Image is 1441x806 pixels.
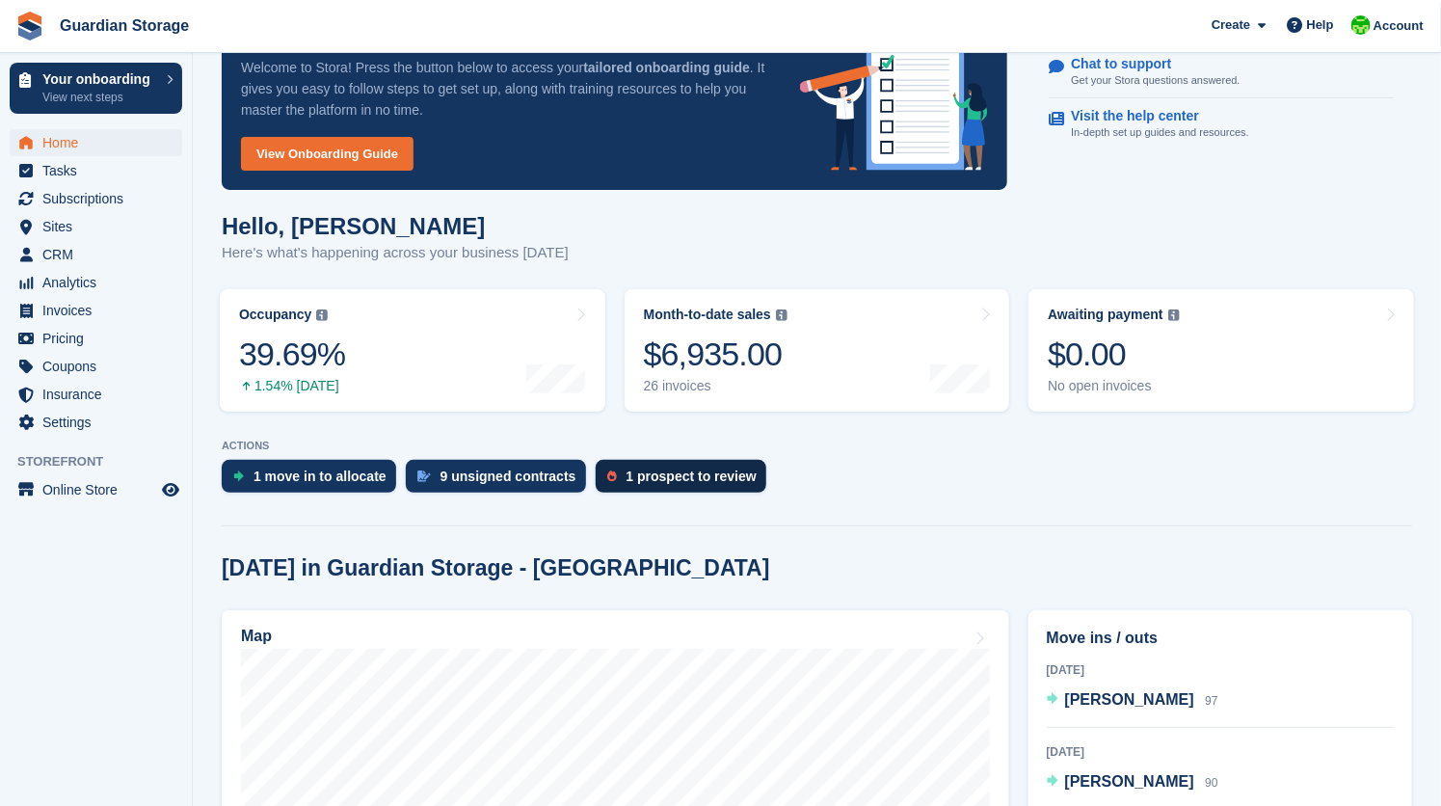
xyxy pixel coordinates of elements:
[1065,773,1194,790] span: [PERSON_NAME]
[644,307,771,323] div: Month-to-date sales
[241,57,769,121] p: Welcome to Stora! Press the button below to access your . It gives you easy to follow steps to ge...
[42,72,157,86] p: Your onboarding
[42,213,158,240] span: Sites
[42,325,158,352] span: Pricing
[1065,691,1194,708] span: [PERSON_NAME]
[625,289,1010,412] a: Month-to-date sales $6,935.00 26 invoices
[1047,688,1218,713] a: [PERSON_NAME] 97
[42,269,158,296] span: Analytics
[241,628,272,645] h2: Map
[1048,335,1180,374] div: $0.00
[1205,694,1217,708] span: 97
[42,381,158,408] span: Insurance
[1049,98,1394,150] a: Visit the help center In-depth set up guides and resources.
[222,242,569,264] p: Here's what's happening across your business [DATE]
[10,476,182,503] a: menu
[10,409,182,436] a: menu
[10,241,182,268] a: menu
[220,289,605,412] a: Occupancy 39.69% 1.54% [DATE]
[239,378,345,394] div: 1.54% [DATE]
[1048,307,1163,323] div: Awaiting payment
[42,185,158,212] span: Subscriptions
[1047,770,1218,795] a: [PERSON_NAME] 90
[776,309,787,321] img: icon-info-grey-7440780725fd019a000dd9b08b2336e03edf1995a4989e88bcd33f0948082b44.svg
[1048,378,1180,394] div: No open invoices
[42,89,157,106] p: View next steps
[42,241,158,268] span: CRM
[10,381,182,408] a: menu
[583,60,750,75] strong: tailored onboarding guide
[596,460,776,502] a: 1 prospect to review
[42,129,158,156] span: Home
[1168,309,1180,321] img: icon-info-grey-7440780725fd019a000dd9b08b2336e03edf1995a4989e88bcd33f0948082b44.svg
[607,470,617,482] img: prospect-51fa495bee0391a8d652442698ab0144808aea92771e9ea1ae160a38d050c398.svg
[406,460,596,502] a: 9 unsigned contracts
[10,269,182,296] a: menu
[417,470,431,482] img: contract_signature_icon-13c848040528278c33f63329250d36e43548de30e8caae1d1a13099fd9432cc5.svg
[1049,46,1394,99] a: Chat to support Get your Stora questions answered.
[222,213,569,239] h1: Hello, [PERSON_NAME]
[1071,124,1249,141] p: In-depth set up guides and resources.
[316,309,328,321] img: icon-info-grey-7440780725fd019a000dd9b08b2336e03edf1995a4989e88bcd33f0948082b44.svg
[10,297,182,324] a: menu
[241,137,414,171] a: View Onboarding Guide
[42,157,158,184] span: Tasks
[222,460,406,502] a: 1 move in to allocate
[10,185,182,212] a: menu
[1205,776,1217,790] span: 90
[10,213,182,240] a: menu
[1071,56,1224,72] p: Chat to support
[10,129,182,156] a: menu
[233,470,244,482] img: move_ins_to_allocate_icon-fdf77a2bb77ea45bf5b3d319d69a93e2d87916cf1d5bf7949dd705db3b84f3ca.svg
[1047,661,1394,679] div: [DATE]
[254,469,387,484] div: 1 move in to allocate
[159,478,182,501] a: Preview store
[10,157,182,184] a: menu
[1212,15,1250,35] span: Create
[15,12,44,40] img: stora-icon-8386f47178a22dfd0bd8f6a31ec36ba5ce8667c1dd55bd0f319d3a0aa187defe.svg
[222,440,1412,452] p: ACTIONS
[52,10,197,41] a: Guardian Storage
[440,469,576,484] div: 9 unsigned contracts
[1047,743,1394,761] div: [DATE]
[1351,15,1371,35] img: Andrew Kinakin
[1307,15,1334,35] span: Help
[42,476,158,503] span: Online Store
[10,353,182,380] a: menu
[17,452,192,471] span: Storefront
[1047,627,1394,650] h2: Move ins / outs
[644,378,787,394] div: 26 invoices
[800,26,989,171] img: onboarding-info-6c161a55d2c0e0a8cae90662b2fe09162a5109e8cc188191df67fb4f79e88e88.svg
[644,335,787,374] div: $6,935.00
[1071,72,1240,89] p: Get your Stora questions answered.
[239,335,345,374] div: 39.69%
[1028,289,1414,412] a: Awaiting payment $0.00 No open invoices
[10,325,182,352] a: menu
[42,409,158,436] span: Settings
[222,555,770,581] h2: [DATE] in Guardian Storage - [GEOGRAPHIC_DATA]
[627,469,757,484] div: 1 prospect to review
[10,63,182,114] a: Your onboarding View next steps
[42,353,158,380] span: Coupons
[1071,108,1234,124] p: Visit the help center
[42,297,158,324] span: Invoices
[239,307,311,323] div: Occupancy
[1374,16,1424,36] span: Account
